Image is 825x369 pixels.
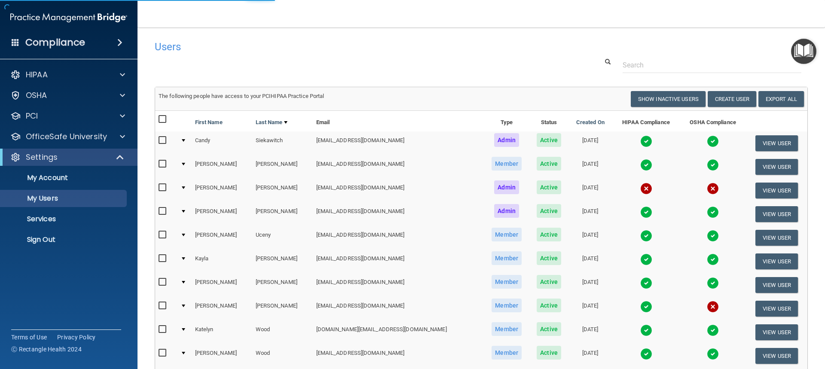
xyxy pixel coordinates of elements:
span: Active [537,275,561,289]
td: [PERSON_NAME] [192,273,252,297]
img: tick.e7d51cea.svg [707,348,719,360]
td: [DATE] [568,344,612,368]
td: [EMAIL_ADDRESS][DOMAIN_NAME] [313,344,484,368]
img: cross.ca9f0e7f.svg [707,183,719,195]
span: Admin [494,133,519,147]
button: Show Inactive Users [631,91,706,107]
td: Candy [192,131,252,155]
td: [PERSON_NAME] [252,250,313,273]
td: [DATE] [568,202,612,226]
td: [EMAIL_ADDRESS][DOMAIN_NAME] [313,226,484,250]
button: Create User [708,91,756,107]
p: Settings [26,152,58,162]
td: [PERSON_NAME] [252,155,313,179]
img: tick.e7d51cea.svg [707,230,719,242]
button: View User [755,159,798,175]
th: Email [313,111,484,131]
button: View User [755,348,798,364]
p: Sign Out [6,235,123,244]
button: View User [755,230,798,246]
a: Created On [576,117,605,128]
td: Siekawitch [252,131,313,155]
button: Open Resource Center [791,39,816,64]
span: Active [537,322,561,336]
td: [PERSON_NAME] [252,297,313,320]
p: My Account [6,174,123,182]
input: Search [623,57,801,73]
span: Ⓒ Rectangle Health 2024 [11,345,82,354]
img: PMB logo [10,9,127,26]
a: Privacy Policy [57,333,96,342]
td: [DATE] [568,179,612,202]
span: Active [537,299,561,312]
img: tick.e7d51cea.svg [640,206,652,218]
th: OSHA Compliance [680,111,746,131]
td: [PERSON_NAME] [252,273,313,297]
td: [DATE] [568,131,612,155]
th: Type [484,111,530,131]
td: [PERSON_NAME] [192,155,252,179]
img: tick.e7d51cea.svg [707,277,719,289]
a: Terms of Use [11,333,47,342]
td: [PERSON_NAME] [252,202,313,226]
span: Member [492,228,522,241]
td: [PERSON_NAME] [192,179,252,202]
img: tick.e7d51cea.svg [640,301,652,313]
button: View User [755,206,798,222]
td: Uceny [252,226,313,250]
a: Settings [10,152,125,162]
img: tick.e7d51cea.svg [640,135,652,147]
button: View User [755,301,798,317]
span: Member [492,299,522,312]
img: tick.e7d51cea.svg [640,324,652,336]
p: PCI [26,111,38,121]
img: tick.e7d51cea.svg [707,135,719,147]
img: tick.e7d51cea.svg [640,277,652,289]
img: tick.e7d51cea.svg [640,253,652,265]
span: Active [537,180,561,194]
a: HIPAA [10,70,125,80]
img: cross.ca9f0e7f.svg [640,183,652,195]
img: tick.e7d51cea.svg [640,230,652,242]
a: First Name [195,117,223,128]
img: tick.e7d51cea.svg [640,159,652,171]
img: cross.ca9f0e7f.svg [707,301,719,313]
span: The following people have access to your PCIHIPAA Practice Portal [159,93,324,99]
td: Kayla [192,250,252,273]
td: [EMAIL_ADDRESS][DOMAIN_NAME] [313,273,484,297]
button: View User [755,253,798,269]
td: [PERSON_NAME] [192,202,252,226]
td: Katelyn [192,320,252,344]
p: My Users [6,194,123,203]
h4: Compliance [25,37,85,49]
button: View User [755,183,798,198]
td: [EMAIL_ADDRESS][DOMAIN_NAME] [313,297,484,320]
iframe: Drift Widget Chat Controller [676,308,815,342]
a: OfficeSafe University [10,131,125,142]
td: [DOMAIN_NAME][EMAIL_ADDRESS][DOMAIN_NAME] [313,320,484,344]
span: Member [492,346,522,360]
button: View User [755,277,798,293]
img: tick.e7d51cea.svg [640,348,652,360]
h4: Users [155,41,530,52]
img: tick.e7d51cea.svg [707,206,719,218]
td: Wood [252,320,313,344]
span: Member [492,322,522,336]
td: [PERSON_NAME] [252,179,313,202]
a: OSHA [10,90,125,101]
td: [DATE] [568,226,612,250]
td: [EMAIL_ADDRESS][DOMAIN_NAME] [313,131,484,155]
a: Last Name [256,117,287,128]
span: Member [492,251,522,265]
td: [DATE] [568,320,612,344]
span: Admin [494,204,519,218]
p: Services [6,215,123,223]
span: Member [492,275,522,289]
td: [EMAIL_ADDRESS][DOMAIN_NAME] [313,179,484,202]
td: [DATE] [568,250,612,273]
th: Status [529,111,568,131]
span: Active [537,157,561,171]
span: Active [537,228,561,241]
td: Wood [252,344,313,368]
a: PCI [10,111,125,121]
